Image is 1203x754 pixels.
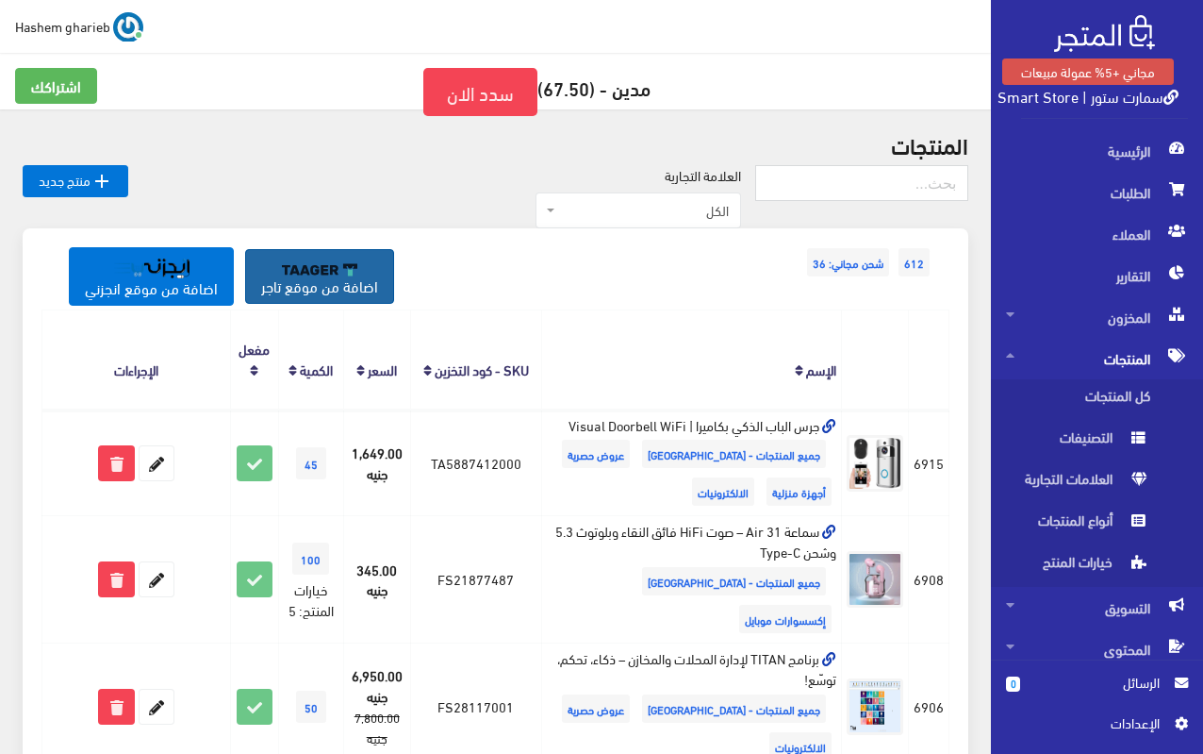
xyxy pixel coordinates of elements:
span: جميع المنتجات - [GEOGRAPHIC_DATA] [642,567,826,595]
span: شحن مجاني: 36 [807,248,889,276]
img: angazny-logo.png [114,259,190,278]
span: التقارير [1006,255,1188,296]
a: المحتوى [991,628,1203,670]
span: كل المنتجات [1006,379,1149,421]
td: سماعة Air 31 – صوت HiFi فائق النقاء وبلوتوث 5.3 وشحن Type-C [542,516,842,644]
a: منتج جديد [23,165,128,197]
a: مفعل [239,335,270,361]
img: . [1054,15,1155,52]
a: السعر [368,356,397,382]
a: الرئيسية [991,130,1203,172]
img: ... [113,12,143,42]
a: خيارات المنتج [991,545,1203,587]
a: SKU - كود التخزين [435,356,529,382]
span: الرئيسية [1006,130,1188,172]
a: مجاني +5% عمولة مبيعات [1002,59,1174,85]
th: الإجراءات [42,310,231,410]
span: 100 [292,543,329,575]
a: الطلبات [991,172,1203,213]
a: التقارير [991,255,1203,296]
img: brnamg-titan-ladar-almhlat-oalmkhazn-thkaaa-thkm-tosaa.jpg [847,679,903,735]
span: 612 [898,248,930,276]
h2: المنتجات [23,132,968,157]
span: جميع المنتجات - [GEOGRAPHIC_DATA] [642,695,826,723]
i:  [91,170,113,193]
span: خيارات المنتج [1006,545,1149,587]
label: العلامة التجارية [665,165,741,186]
a: اضافة من موقع تاجر [245,249,394,304]
iframe: Drift Widget Chat Controller [23,625,94,696]
td: 6908 [909,516,949,644]
td: TA5887412000 [410,410,541,516]
img: grs-albab-althky-bkamyra-visual-doorbell-wifi.jpg [847,435,903,492]
td: جرس الباب الذكي بكاميرا | Visual Doorbell WiFi [542,410,842,516]
span: الالكترونيات [692,478,754,506]
span: المحتوى [1006,628,1188,670]
a: ... Hashem gharieb [15,11,143,42]
input: بحث... [755,165,968,201]
span: التسويق [1006,587,1188,628]
span: 45 [296,447,326,479]
span: التصنيفات [1006,421,1149,462]
h5: مدين - (67.50) [15,68,976,116]
span: العملاء [1006,213,1188,255]
span: أجهزة منزلية [766,478,832,506]
a: سدد الان [423,68,537,116]
a: اشتراكك [15,68,97,104]
span: عروض حصرية [562,440,630,468]
span: 0 [1006,677,1020,692]
strike: 7,800.00 جنيه [354,706,400,749]
span: الرسائل [1035,672,1160,693]
a: اضافة من موقع انجزني [69,247,234,306]
td: 1,649.00 جنيه [343,410,410,516]
a: 0 الرسائل [1006,672,1188,712]
a: أنواع المنتجات [991,504,1203,545]
a: المنتجات [991,338,1203,379]
span: المخزون [1006,296,1188,338]
a: الإسم [806,356,836,382]
a: التصنيفات [991,421,1203,462]
span: العلامات التجارية [1006,462,1149,504]
td: 345.00 جنيه [343,516,410,644]
a: سمارت ستور | Smart Store [997,82,1178,109]
span: 50 [296,691,326,723]
img: smaaa-air-31-sot-hifi-fayk-alnkaaa-oblototh-53-oshhn-type-c.jpg [847,551,903,608]
a: الكمية [300,356,333,382]
span: جميع المنتجات - [GEOGRAPHIC_DATA] [642,440,826,468]
img: taager-logo-original.svg [282,263,357,276]
span: أنواع المنتجات [1006,504,1149,545]
span: الكل [536,193,741,228]
a: العملاء [991,213,1203,255]
a: كل المنتجات [991,379,1203,421]
span: عروض حصرية [562,695,630,723]
span: Hashem gharieb [15,14,110,38]
a: اﻹعدادات [1006,712,1188,743]
span: المنتجات [1006,338,1188,379]
a: العلامات التجارية [991,462,1203,504]
span: الطلبات [1006,172,1188,213]
td: FS21877487 [410,516,541,644]
span: اﻹعدادات [1021,712,1159,733]
span: خيارات المنتج: 5 [288,576,334,623]
span: الكل [559,201,729,220]
span: إكسسوارات موبايل [739,605,832,633]
td: 6915 [909,410,949,516]
a: المخزون [991,296,1203,338]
